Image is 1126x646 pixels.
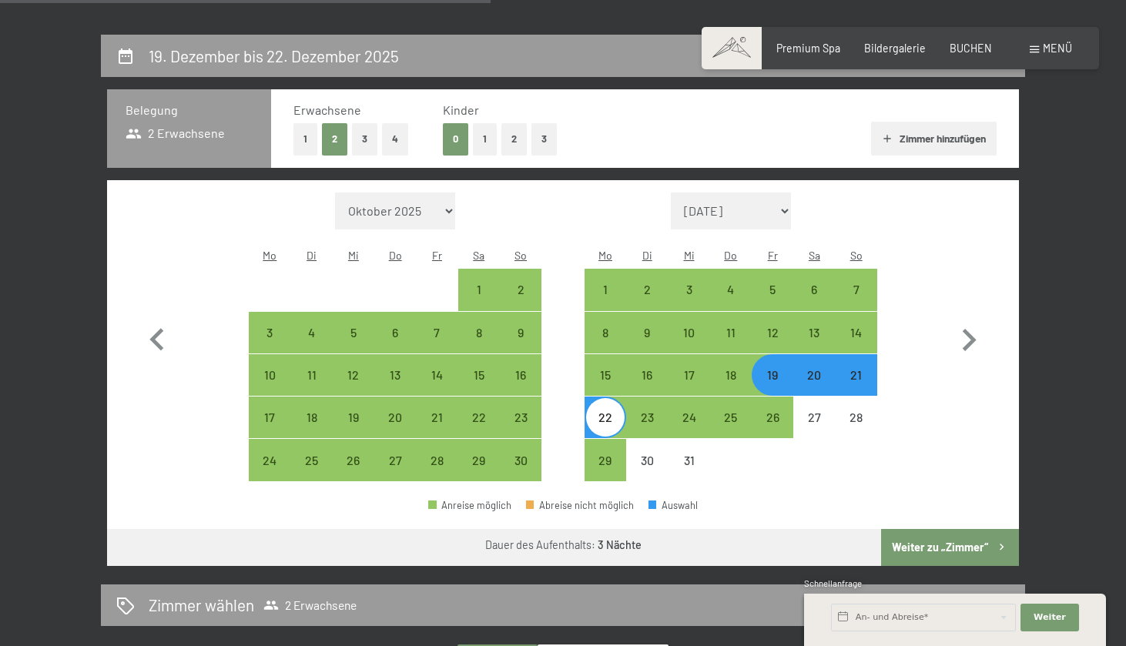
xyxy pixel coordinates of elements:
[626,439,668,480] div: Anreise nicht möglich
[628,326,666,365] div: 9
[752,269,793,310] div: Anreise möglich
[416,312,457,353] div: Anreise möglich
[752,354,793,396] div: Anreise möglich
[290,397,332,438] div: Tue Nov 18 2025
[417,326,456,365] div: 7
[307,249,317,262] abbr: Dienstag
[793,354,835,396] div: Anreise möglich
[473,123,497,155] button: 1
[628,283,666,322] div: 2
[293,123,317,155] button: 1
[501,411,540,450] div: 23
[793,397,835,438] div: Anreise nicht möglich
[417,454,456,493] div: 28
[432,249,442,262] abbr: Freitag
[648,500,698,510] div: Auswahl
[333,439,374,480] div: Wed Nov 26 2025
[500,397,541,438] div: Anreise möglich
[458,354,500,396] div: Sat Nov 15 2025
[249,354,290,396] div: Mon Nov 10 2025
[626,312,668,353] div: Anreise möglich
[333,354,374,396] div: Wed Nov 12 2025
[135,192,179,482] button: Vorheriger Monat
[598,249,612,262] abbr: Montag
[871,122,997,156] button: Zimmer hinzufügen
[458,269,500,310] div: Sat Nov 01 2025
[712,369,750,407] div: 18
[626,439,668,480] div: Tue Dec 30 2025
[836,354,877,396] div: Sun Dec 21 2025
[333,354,374,396] div: Anreise möglich
[837,411,876,450] div: 28
[250,326,289,365] div: 3
[514,249,527,262] abbr: Sonntag
[586,283,625,322] div: 1
[950,42,992,55] span: BUCHEN
[290,439,332,480] div: Anreise möglich
[333,397,374,438] div: Wed Nov 19 2025
[836,354,877,396] div: Anreise möglich
[416,439,457,480] div: Anreise möglich
[753,411,792,450] div: 26
[374,312,416,353] div: Thu Nov 06 2025
[322,123,347,155] button: 2
[458,439,500,480] div: Sat Nov 29 2025
[836,312,877,353] div: Anreise möglich
[428,500,511,510] div: Anreise möglich
[837,369,876,407] div: 21
[710,397,752,438] div: Thu Dec 25 2025
[531,123,557,155] button: 3
[626,397,668,438] div: Anreise möglich
[947,192,991,482] button: Nächster Monat
[374,397,416,438] div: Thu Nov 20 2025
[752,397,793,438] div: Anreise möglich
[249,397,290,438] div: Anreise möglich
[126,125,225,142] span: 2 Erwachsene
[585,312,626,353] div: Mon Dec 08 2025
[249,397,290,438] div: Mon Nov 17 2025
[585,439,626,480] div: Anreise möglich
[586,326,625,365] div: 8
[500,397,541,438] div: Sun Nov 23 2025
[586,411,625,450] div: 22
[768,249,778,262] abbr: Freitag
[628,411,666,450] div: 23
[334,326,373,365] div: 5
[809,249,820,262] abbr: Samstag
[249,439,290,480] div: Anreise möglich
[374,397,416,438] div: Anreise möglich
[585,354,626,396] div: Anreise möglich
[793,312,835,353] div: Anreise möglich
[710,269,752,310] div: Thu Dec 04 2025
[864,42,926,55] span: Bildergalerie
[500,354,541,396] div: Sun Nov 16 2025
[836,312,877,353] div: Sun Dec 14 2025
[626,354,668,396] div: Anreise möglich
[753,326,792,365] div: 12
[836,269,877,310] div: Sun Dec 07 2025
[333,439,374,480] div: Anreise möglich
[836,397,877,438] div: Sun Dec 28 2025
[776,42,840,55] a: Premium Spa
[753,369,792,407] div: 19
[724,249,737,262] abbr: Donnerstag
[628,369,666,407] div: 16
[669,411,708,450] div: 24
[149,594,254,616] h2: Zimmer wählen
[628,454,666,493] div: 30
[374,354,416,396] div: Anreise möglich
[1034,611,1066,624] span: Weiter
[389,249,402,262] abbr: Donnerstag
[348,249,359,262] abbr: Mittwoch
[500,269,541,310] div: Sun Nov 02 2025
[668,397,709,438] div: Wed Dec 24 2025
[374,312,416,353] div: Anreise möglich
[249,312,290,353] div: Anreise möglich
[793,269,835,310] div: Sat Dec 06 2025
[710,269,752,310] div: Anreise möglich
[668,269,709,310] div: Anreise möglich
[382,123,408,155] button: 4
[290,312,332,353] div: Anreise möglich
[443,123,468,155] button: 0
[669,369,708,407] div: 17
